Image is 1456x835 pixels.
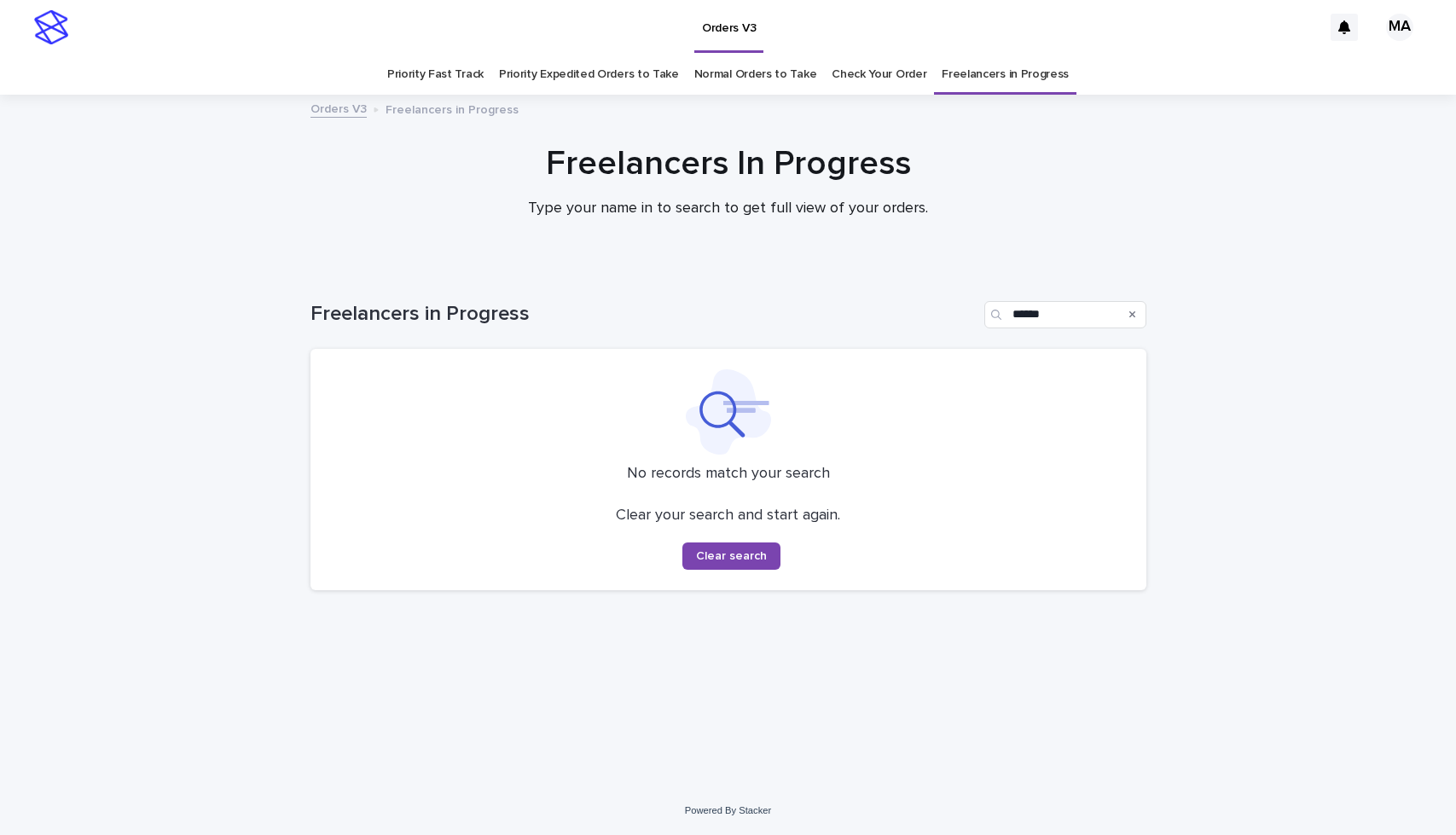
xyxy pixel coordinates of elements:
[1386,14,1413,41] div: MA
[310,143,1146,184] h1: Freelancers In Progress
[694,55,817,95] a: Normal Orders to Take
[685,805,771,815] a: Powered By Stacker
[331,465,1126,484] p: No records match your search
[34,10,68,44] img: stacker-logo-s-only.png
[832,55,926,95] a: Check Your Order
[310,98,367,118] a: Orders V3
[696,550,767,562] span: Clear search
[310,302,977,327] h1: Freelancers in Progress
[386,99,519,118] p: Freelancers in Progress
[984,301,1146,328] input: Search
[616,507,840,525] p: Clear your search and start again.
[942,55,1069,95] a: Freelancers in Progress
[499,55,679,95] a: Priority Expedited Orders to Take
[682,542,780,570] button: Clear search
[387,55,484,95] a: Priority Fast Track
[387,200,1070,218] p: Type your name in to search to get full view of your orders.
